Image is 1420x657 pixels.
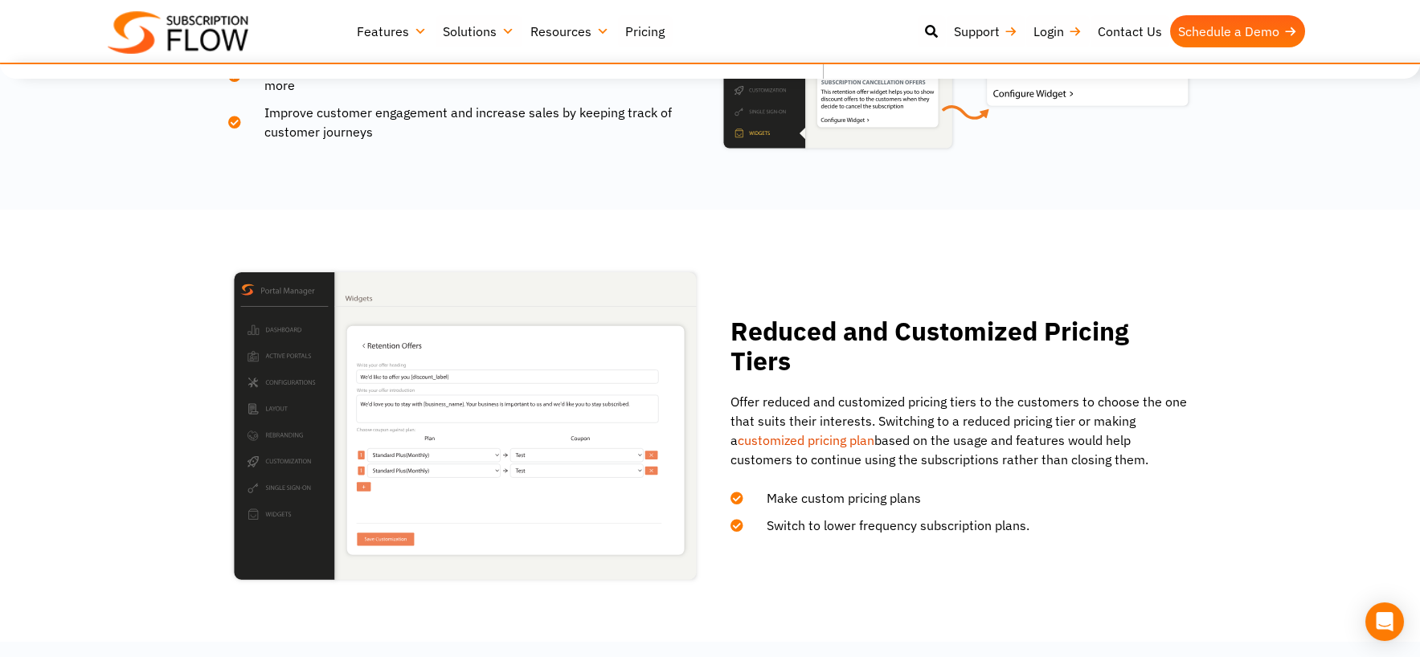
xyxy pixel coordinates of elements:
[108,11,248,54] img: Subscriptionflow
[617,15,673,47] a: Pricing
[738,432,874,448] a: customized pricing plan
[1170,15,1305,47] a: Schedule a Demo
[840,76,1332,112] h4: KnowledgeBase
[730,316,1193,376] h2: Reduced and Customized Pricing Tiers
[730,392,1193,469] p: Offer reduced and customized pricing tiers to the customers to choose the one that suits their in...
[1365,602,1404,641] div: Open Intercom Messenger
[1090,15,1170,47] a: Contact Us
[1025,15,1090,47] a: Login
[435,15,522,47] a: Solutions
[349,15,435,47] a: Features
[946,15,1025,47] a: Support
[522,15,617,47] a: Resources
[228,266,702,585] img: Pause-Subscriptions
[747,488,921,508] span: Make custom pricing plans
[747,516,1029,535] span: Switch to lower frequency subscription plans.
[244,103,690,141] span: Improve customer engagement and increase sales by keeping track of customer journeys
